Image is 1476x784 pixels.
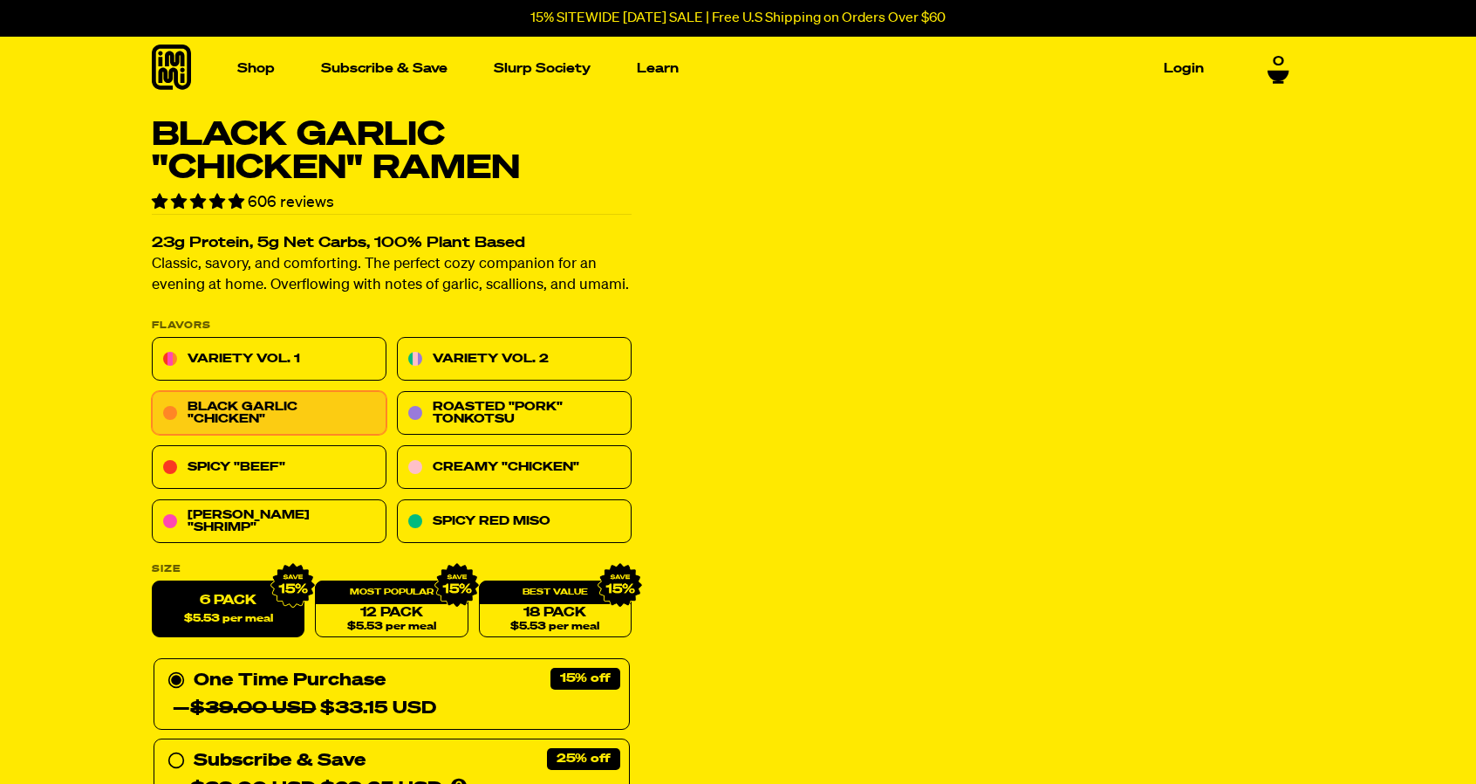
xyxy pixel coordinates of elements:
[397,338,632,382] a: Variety Vol. 2
[194,747,366,775] div: Subscribe & Save
[530,10,946,26] p: 15% SITEWIDE [DATE] SALE | Free U.S Shipping on Orders Over $60
[487,55,598,82] a: Slurp Society
[1157,55,1211,82] a: Login
[152,119,632,185] h1: Black Garlic "Chicken" Ramen
[152,338,386,382] a: Variety Vol. 1
[152,500,386,544] a: [PERSON_NAME] "Shrimp"
[152,565,632,574] label: Size
[184,614,273,625] span: $5.53 per meal
[152,255,632,297] p: Classic, savory, and comforting. The perfect cozy companion for an evening at home. Overflowing w...
[598,563,643,609] img: IMG_9632.png
[510,622,599,633] span: $5.53 per meal
[630,55,686,82] a: Learn
[190,700,316,718] del: $39.00 USD
[173,695,436,723] div: — $33.15 USD
[152,321,632,331] p: Flavors
[152,581,304,638] label: 6 Pack
[167,667,616,723] div: One Time Purchase
[152,392,386,436] a: Black Garlic "Chicken"
[397,446,632,490] a: Creamy "Chicken"
[434,563,479,609] img: IMG_9632.png
[479,581,632,638] a: 18 Pack$5.53 per meal
[347,622,436,633] span: $5.53 per meal
[230,37,1211,100] nav: Main navigation
[397,500,632,544] a: Spicy Red Miso
[1268,54,1289,84] a: 0
[397,392,632,436] a: Roasted "Pork" Tonkotsu
[248,195,334,210] span: 606 reviews
[152,195,248,210] span: 4.76 stars
[152,446,386,490] a: Spicy "Beef"
[1273,54,1284,70] span: 0
[270,563,316,609] img: IMG_9632.png
[230,55,282,82] a: Shop
[314,55,454,82] a: Subscribe & Save
[152,237,632,251] h2: 23g Protein, 5g Net Carbs, 100% Plant Based
[315,581,468,638] a: 12 Pack$5.53 per meal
